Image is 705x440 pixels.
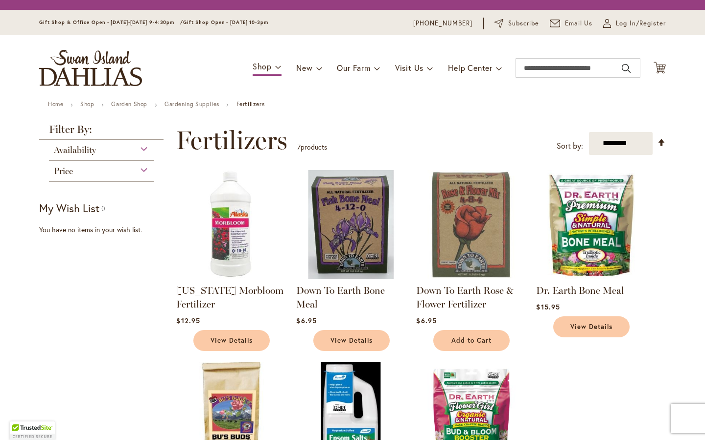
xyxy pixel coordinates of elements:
a: Down To Earth Bone Meal [296,272,405,281]
span: New [296,63,312,73]
strong: Filter By: [39,124,164,140]
span: Add to Cart [451,336,492,345]
span: Shop [253,61,272,71]
img: Alaska Morbloom Fertilizer [176,170,285,279]
a: Garden Shop [111,100,147,108]
button: Add to Cart [433,330,510,351]
span: Gift Shop Open - [DATE] 10-3pm [183,19,268,25]
img: Dr. Earth Bone Meal [536,170,645,279]
a: Down To Earth Bone Meal [296,285,385,310]
a: Home [48,100,63,108]
a: Down To Earth Rose & Flower Fertilizer [416,285,514,310]
span: Fertilizers [176,126,287,155]
img: Down To Earth Bone Meal [296,170,405,279]
span: $12.95 [176,316,200,325]
span: $6.95 [416,316,436,325]
a: Dr. Earth Bone Meal [536,272,645,281]
span: Our Farm [337,63,370,73]
span: $6.95 [296,316,316,325]
span: $15.95 [536,302,560,311]
div: You have no items in your wish list. [39,225,170,235]
span: View Details [330,336,373,345]
span: View Details [570,323,612,331]
a: Shop [80,100,94,108]
span: Help Center [448,63,493,73]
a: Subscribe [494,19,539,28]
button: Search [622,61,631,76]
img: Down To Earth Rose & Flower Fertilizer [416,170,525,279]
strong: Fertilizers [236,100,265,108]
a: [US_STATE] Morbloom Fertilizer [176,285,283,310]
span: Gift Shop & Office Open - [DATE]-[DATE] 9-4:30pm / [39,19,183,25]
strong: My Wish List [39,201,99,215]
a: [PHONE_NUMBER] [413,19,472,28]
span: Availability [54,145,96,155]
span: Email Us [565,19,593,28]
a: Email Us [550,19,593,28]
label: Sort by: [557,137,583,155]
a: store logo [39,50,142,86]
a: View Details [193,330,270,351]
div: TrustedSite Certified [10,421,55,440]
span: 7 [297,142,301,152]
a: View Details [313,330,390,351]
a: Dr. Earth Bone Meal [536,285,624,296]
a: Down To Earth Rose & Flower Fertilizer [416,272,525,281]
span: Log In/Register [616,19,666,28]
a: Log In/Register [603,19,666,28]
a: Gardening Supplies [164,100,219,108]
span: View Details [211,336,253,345]
a: View Details [553,316,630,337]
p: products [297,139,327,155]
span: Price [54,166,73,176]
span: Subscribe [508,19,539,28]
span: Visit Us [395,63,423,73]
a: Alaska Morbloom Fertilizer [176,272,285,281]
